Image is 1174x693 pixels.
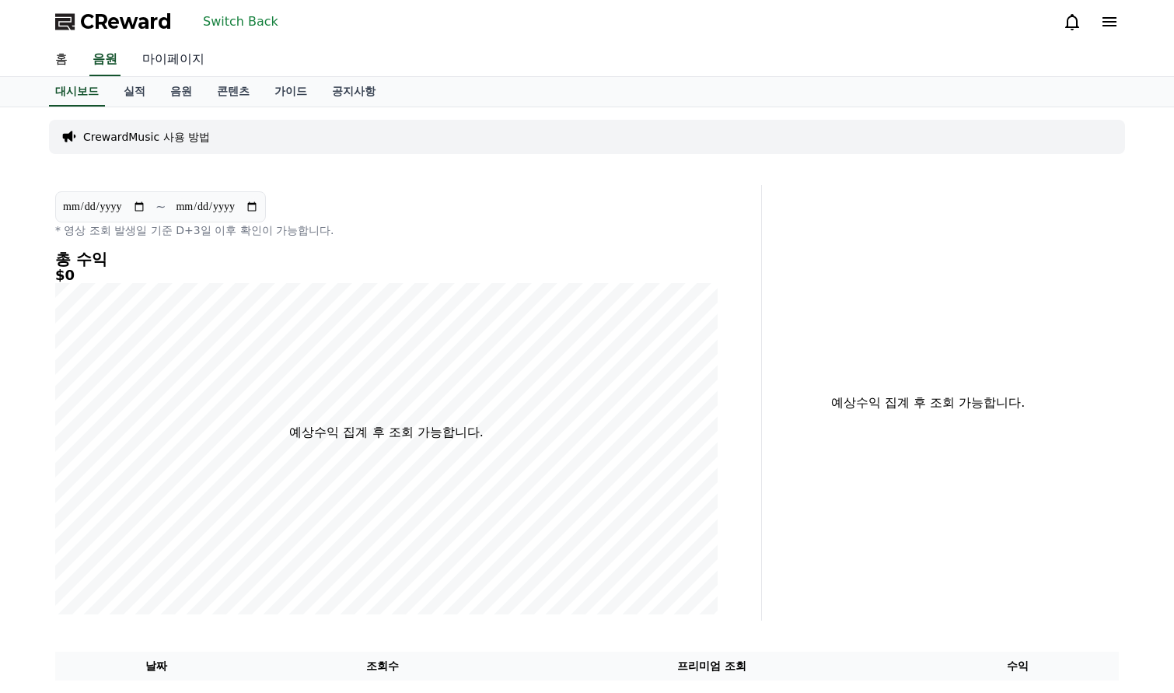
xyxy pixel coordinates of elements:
[508,652,916,681] th: 프리미엄 조회
[197,9,285,34] button: Switch Back
[80,9,172,34] span: CReward
[83,129,210,145] a: CrewardMusic 사용 방법
[55,9,172,34] a: CReward
[289,423,483,442] p: 예상수익 집계 후 조회 가능합니다.
[49,77,105,107] a: 대시보드
[55,222,718,238] p: * 영상 조회 발생일 기준 D+3일 이후 확인이 가능합니다.
[258,652,508,681] th: 조회수
[55,268,718,283] h5: $0
[130,44,217,76] a: 마이페이지
[55,250,718,268] h4: 총 수익
[262,77,320,107] a: 가이드
[155,198,166,216] p: ~
[916,652,1119,681] th: 수익
[111,77,158,107] a: 실적
[774,394,1081,412] p: 예상수익 집계 후 조회 가능합니다.
[89,44,121,76] a: 음원
[204,77,262,107] a: 콘텐츠
[320,77,388,107] a: 공지사항
[158,77,204,107] a: 음원
[43,44,80,76] a: 홈
[55,652,258,681] th: 날짜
